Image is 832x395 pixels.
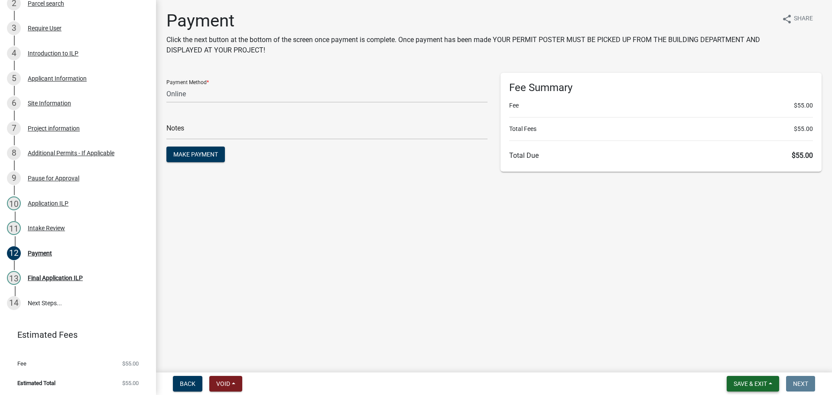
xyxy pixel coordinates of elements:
[209,376,242,392] button: Void
[180,380,195,387] span: Back
[7,146,21,160] div: 8
[28,100,71,106] div: Site Information
[122,380,139,386] span: $55.00
[7,246,21,260] div: 12
[28,225,65,231] div: Intake Review
[28,200,68,206] div: Application ILP
[17,380,55,386] span: Estimated Total
[173,376,202,392] button: Back
[122,361,139,366] span: $55.00
[28,175,79,181] div: Pause for Approval
[794,14,813,24] span: Share
[786,376,815,392] button: Next
[7,296,21,310] div: 14
[28,75,87,82] div: Applicant Information
[28,250,52,256] div: Payment
[7,171,21,185] div: 9
[792,151,813,160] span: $55.00
[7,46,21,60] div: 4
[216,380,230,387] span: Void
[794,124,813,134] span: $55.00
[17,361,26,366] span: Fee
[7,121,21,135] div: 7
[509,82,813,94] h6: Fee Summary
[7,21,21,35] div: 3
[727,376,779,392] button: Save & Exit
[7,221,21,235] div: 11
[509,101,813,110] li: Fee
[166,10,775,31] h1: Payment
[28,125,80,131] div: Project information
[793,380,808,387] span: Next
[7,271,21,285] div: 13
[28,0,64,7] div: Parcel search
[28,150,114,156] div: Additional Permits - If Applicable
[794,101,813,110] span: $55.00
[7,326,142,343] a: Estimated Fees
[509,124,813,134] li: Total Fees
[166,147,225,162] button: Make Payment
[7,96,21,110] div: 6
[28,275,83,281] div: Final Application ILP
[173,151,218,158] span: Make Payment
[28,25,62,31] div: Require User
[782,14,792,24] i: share
[775,10,820,27] button: shareShare
[166,35,775,55] p: Click the next button at the bottom of the screen once payment is complete. Once payment has been...
[509,151,813,160] h6: Total Due
[7,72,21,85] div: 5
[734,380,767,387] span: Save & Exit
[7,196,21,210] div: 10
[28,50,78,56] div: Introduction to ILP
